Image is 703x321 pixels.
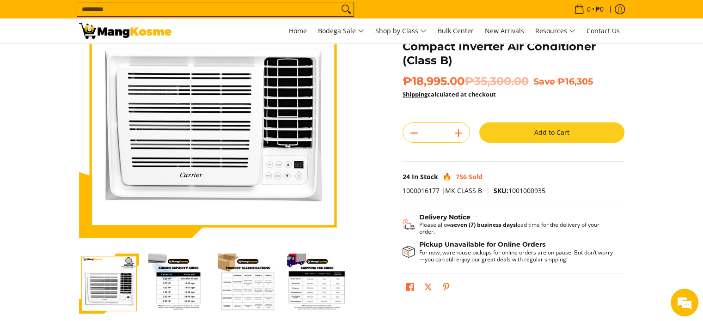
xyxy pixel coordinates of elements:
[403,90,428,98] a: Shipping
[419,240,545,248] strong: Pickup Unavailable for Online Orders
[284,18,312,43] a: Home
[494,186,545,195] span: 1001000935
[403,126,425,140] button: Subtract
[440,280,452,296] a: Pin on Pinterest
[587,26,620,35] span: Contact Us
[419,213,471,221] strong: Delivery Notice
[318,25,364,37] span: Bodega Sale
[594,6,605,12] span: ₱0
[494,186,508,195] span: SKU:
[181,18,624,43] nav: Main Menu
[438,26,474,35] span: Bulk Center
[148,254,208,314] img: Carrier 1.00 HP Remote Window-Type Compact Inverter Air Conditioner (Class B)-2
[582,18,624,43] a: Contact Us
[339,2,354,16] button: Search
[571,4,606,14] span: •
[79,254,139,314] img: Carrier 1.00 HP Remote Window-Type Compact Inverter Air Conditioner (Class B)-1
[403,172,410,181] span: 24
[289,26,307,35] span: Home
[557,76,593,87] span: ₱16,305
[403,74,529,88] span: ₱18,995.00
[451,221,516,229] strong: seven (7) business days
[586,6,592,12] span: 0
[419,249,615,263] p: For now, warehouse pickups for online orders are on pause. But don’t worry—you can still enjoy ou...
[469,172,483,181] span: Sold
[485,26,524,35] span: New Arrivals
[403,90,496,98] strong: calculated at checkout
[313,18,369,43] a: Bodega Sale
[403,186,482,195] span: 1000016177 |MK CLASS B
[419,221,615,235] p: Please allow lead time for the delivery of your order.
[79,23,171,39] img: Carrier Compact Remote Inverter Aircon 1 HP - Class B l Mang Kosme
[465,74,529,88] del: ₱35,300.00
[403,280,416,296] a: Share on Facebook
[433,18,478,43] a: Bulk Center
[480,18,529,43] a: New Arrivals
[531,18,580,43] a: Resources
[371,18,431,43] a: Shop by Class
[403,213,615,236] button: Shipping & Delivery
[412,172,438,181] span: In Stock
[422,280,434,296] a: Post on X
[456,172,467,181] span: 756
[533,76,555,87] span: Save
[218,254,278,314] img: Carrier 1.00 HP Remote Window-Type Compact Inverter Air Conditioner (Class B)-3
[403,26,624,67] h1: Carrier 1.00 HP Remote Window-Type Compact Inverter Air Conditioner (Class B)
[535,25,575,37] span: Resources
[287,254,347,314] img: mang-kosme-shipping-fee-guide-infographic
[479,122,624,143] button: Add to Cart
[375,25,427,37] span: Shop by Class
[447,126,470,140] button: Add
